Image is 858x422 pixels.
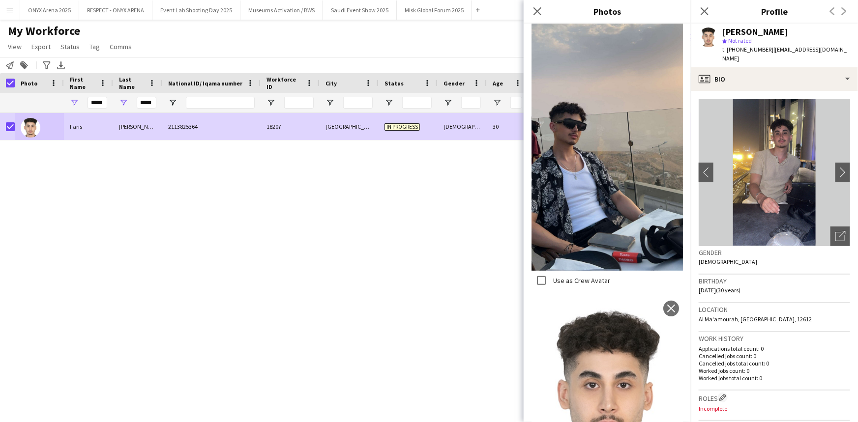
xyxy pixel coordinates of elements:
button: Open Filter Menu [325,98,334,107]
a: Export [28,40,55,53]
button: Open Filter Menu [444,98,452,107]
span: [DATE] (30 years) [699,286,740,294]
span: My Workforce [8,24,80,38]
a: Status [57,40,84,53]
input: Workforce ID Filter Input [284,97,314,109]
app-action-btn: Add to tag [18,59,30,71]
input: Gender Filter Input [461,97,481,109]
span: Gender [444,80,465,87]
span: t. [PHONE_NUMBER] [722,46,773,53]
div: [PERSON_NAME] [722,28,788,36]
input: City Filter Input [343,97,373,109]
a: View [4,40,26,53]
div: [DEMOGRAPHIC_DATA] [438,113,487,140]
div: [GEOGRAPHIC_DATA] [320,113,379,140]
label: Use as Crew Avatar [551,276,610,285]
span: City [325,80,337,87]
p: Cancelled jobs count: 0 [699,352,850,360]
span: | [EMAIL_ADDRESS][DOMAIN_NAME] [722,46,847,62]
button: Museums Activation / BWS [240,0,323,20]
button: Open Filter Menu [385,98,393,107]
h3: Roles [699,393,850,403]
button: Open Filter Menu [168,98,177,107]
p: Incomplete [699,405,850,412]
img: Crew photo 1115410 [532,2,683,271]
h3: Work history [699,334,850,343]
div: 18207 [261,113,320,140]
h3: Profile [691,5,858,18]
input: Last Name Filter Input [137,97,156,109]
span: Not rated [728,37,752,44]
button: Open Filter Menu [70,98,79,107]
p: Cancelled jobs total count: 0 [699,360,850,367]
span: 2113825364 [168,123,198,130]
button: Misk Global Forum 2025 [397,0,472,20]
span: View [8,42,22,51]
span: [DEMOGRAPHIC_DATA] [699,258,757,265]
span: First Name [70,76,95,90]
h3: Birthday [699,277,850,285]
input: First Name Filter Input [88,97,107,109]
img: Crew avatar or photo [699,99,850,246]
span: Age [493,80,503,87]
span: National ID/ Iqama number [168,80,242,87]
app-action-btn: Advanced filters [41,59,53,71]
div: 30 [487,113,528,140]
button: Saudi Event Show 2025 [323,0,397,20]
input: Age Filter Input [510,97,522,109]
span: In progress [385,123,420,131]
app-action-btn: Export XLSX [55,59,67,71]
span: Status [60,42,80,51]
img: Faris Jamal [21,118,40,138]
span: Workforce ID [266,76,302,90]
button: Open Filter Menu [493,98,502,107]
button: Event Lab Shooting Day 2025 [152,0,240,20]
div: [PERSON_NAME] [113,113,162,140]
span: Export [31,42,51,51]
div: Bio [691,67,858,91]
p: Applications total count: 0 [699,345,850,352]
a: Tag [86,40,104,53]
span: Photo [21,80,37,87]
h3: Gender [699,248,850,257]
h3: Photos [524,5,691,18]
button: ONYX Arena 2025 [20,0,79,20]
span: Status [385,80,404,87]
span: Al Ma'amourah, [GEOGRAPHIC_DATA], 12612 [699,315,812,323]
div: Faris [64,113,113,140]
span: Last Name [119,76,145,90]
button: Open Filter Menu [266,98,275,107]
h3: Location [699,305,850,314]
button: RESPECT - ONYX ARENA [79,0,152,20]
span: Comms [110,42,132,51]
p: Worked jobs count: 0 [699,367,850,374]
button: Open Filter Menu [119,98,128,107]
span: Tag [89,42,100,51]
a: Comms [106,40,136,53]
input: National ID/ Iqama number Filter Input [186,97,255,109]
input: Status Filter Input [402,97,432,109]
p: Worked jobs total count: 0 [699,374,850,382]
div: Open photos pop-in [830,226,850,246]
app-action-btn: Notify workforce [4,59,16,71]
